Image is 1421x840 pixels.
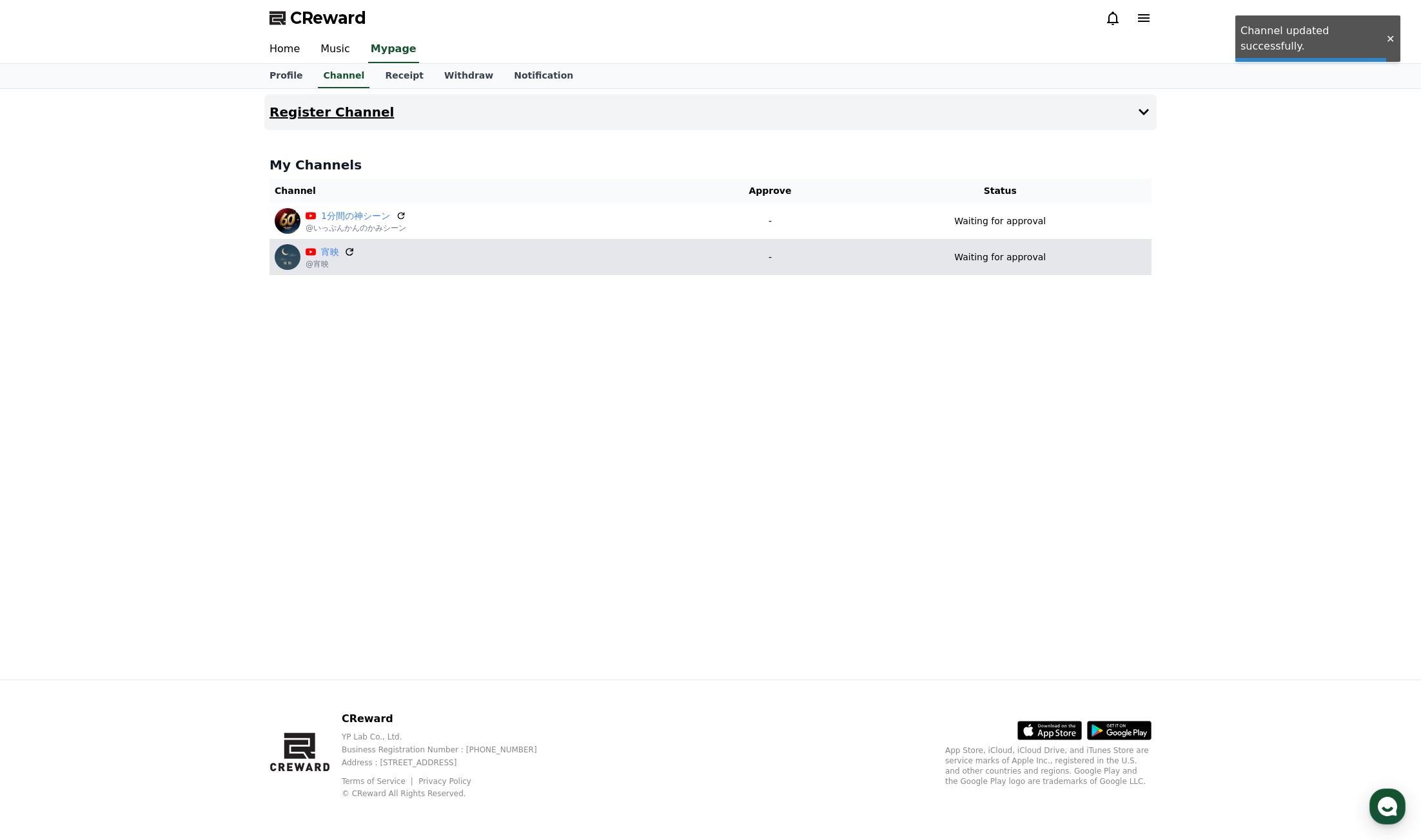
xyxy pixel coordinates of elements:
[306,259,355,269] p: @宵映
[368,36,419,63] a: Mypage
[418,777,471,786] a: Privacy Policy
[342,788,558,799] p: © CReward All Rights Reserved.
[342,732,558,742] p: YP Lab Co., Ltd.
[290,8,366,28] span: CReward
[342,758,558,768] p: Address : [STREET_ADDRESS]
[318,64,369,88] a: Channel
[306,223,406,233] p: @いっぷんかんのかみシーン
[954,215,1046,228] p: Waiting for approval
[321,245,339,259] a: 宵映
[269,156,1151,174] h4: My Channels
[269,8,366,28] a: CReward
[191,428,222,438] span: Settings
[696,251,843,264] p: -
[275,244,300,270] img: 宵映
[696,215,843,228] p: -
[264,94,1157,130] button: Register Channel
[375,64,434,88] a: Receipt
[269,105,394,119] h4: Register Channel
[166,408,248,441] a: Settings
[954,251,1046,264] p: Waiting for approval
[434,64,504,88] a: Withdraw
[85,408,166,441] a: Messages
[945,745,1151,787] p: App Store, iCloud, iCloud Drive, and iTunes Store are service marks of Apple Inc., registered in ...
[342,745,558,755] p: Business Registration Number : [PHONE_NUMBER]
[259,64,313,88] a: Profile
[342,777,415,786] a: Terms of Service
[33,428,55,438] span: Home
[4,408,85,441] a: Home
[269,179,691,203] th: Channel
[504,64,583,88] a: Notification
[848,179,1151,203] th: Status
[691,179,848,203] th: Approve
[321,209,391,223] a: 1分間の神シーン
[342,711,558,727] p: CReward
[310,36,360,63] a: Music
[275,208,300,234] img: 1分間の神シーン
[259,36,310,63] a: Home
[107,428,145,439] span: Messages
